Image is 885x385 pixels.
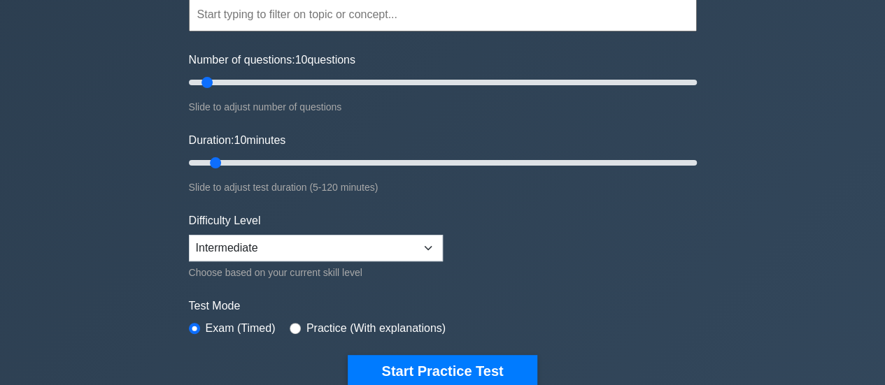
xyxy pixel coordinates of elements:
[206,320,276,337] label: Exam (Timed)
[306,320,446,337] label: Practice (With explanations)
[189,298,697,314] label: Test Mode
[234,134,246,146] span: 10
[189,264,443,281] div: Choose based on your current skill level
[295,54,308,66] span: 10
[189,179,697,196] div: Slide to adjust test duration (5-120 minutes)
[189,212,261,229] label: Difficulty Level
[189,132,286,149] label: Duration: minutes
[189,99,697,115] div: Slide to adjust number of questions
[189,52,355,68] label: Number of questions: questions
